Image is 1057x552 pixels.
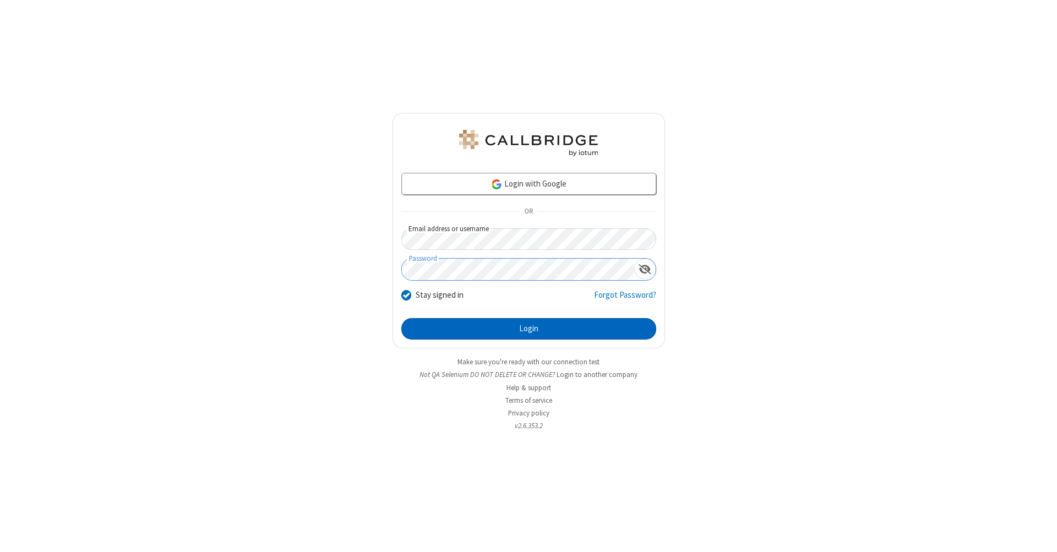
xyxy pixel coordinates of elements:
[457,357,600,367] a: Make sure you're ready with our connection test
[401,173,656,195] a: Login with Google
[416,289,464,302] label: Stay signed in
[491,178,503,190] img: google-icon.png
[594,289,656,310] a: Forgot Password?
[506,383,551,392] a: Help & support
[402,259,634,280] input: Password
[505,396,552,405] a: Terms of service
[1029,523,1049,544] iframe: Chat
[401,228,656,250] input: Email address or username
[401,318,656,340] button: Login
[508,408,549,418] a: Privacy policy
[393,369,665,380] li: Not QA Selenium DO NOT DELETE OR CHANGE?
[557,369,638,380] button: Login to another company
[634,259,656,279] div: Show password
[520,204,537,220] span: OR
[457,130,600,156] img: QA Selenium DO NOT DELETE OR CHANGE
[393,420,665,431] li: v2.6.353.2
